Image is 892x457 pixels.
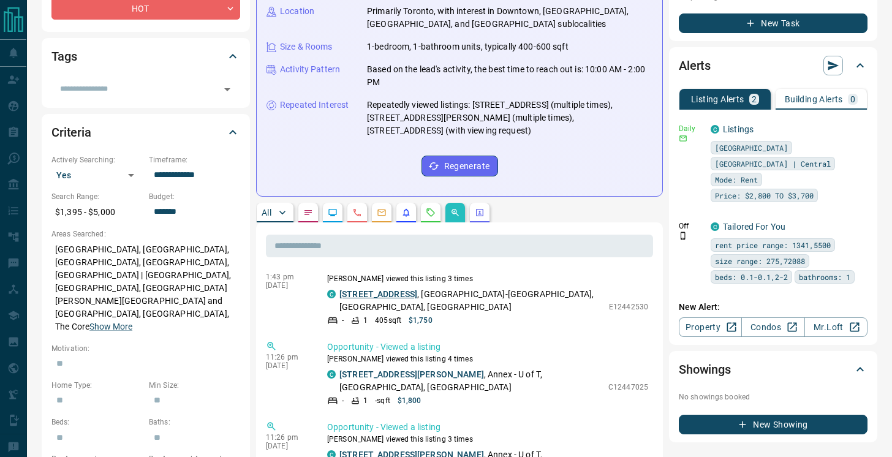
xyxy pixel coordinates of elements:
[367,99,652,137] p: Repeatedly viewed listings: [STREET_ADDRESS] (multiple times), [STREET_ADDRESS][PERSON_NAME] (mul...
[327,421,648,434] p: Opportunity - Viewed a listing
[280,5,314,18] p: Location
[804,317,867,337] a: Mr.Loft
[609,301,648,312] p: E12442530
[89,320,132,333] button: Show More
[409,315,433,326] p: $1,750
[375,315,401,326] p: 405 sqft
[715,189,814,202] span: Price: $2,800 TO $3,700
[475,208,485,217] svg: Agent Actions
[367,63,652,89] p: Based on the lead's activity, the best time to reach out is: 10:00 AM - 2:00 PM
[266,353,309,361] p: 11:26 pm
[266,361,309,370] p: [DATE]
[679,301,867,314] p: New Alert:
[679,134,687,143] svg: Email
[149,380,240,391] p: Min Size:
[266,273,309,281] p: 1:43 pm
[342,315,344,326] p: -
[339,369,484,379] a: [STREET_ADDRESS][PERSON_NAME]
[51,417,143,428] p: Beds:
[679,51,867,80] div: Alerts
[363,315,368,326] p: 1
[679,415,867,434] button: New Showing
[715,255,805,267] span: size range: 275,72088
[679,355,867,384] div: Showings
[421,156,498,176] button: Regenerate
[327,434,648,445] p: [PERSON_NAME] viewed this listing 3 times
[850,95,855,104] p: 0
[51,154,143,165] p: Actively Searching:
[679,360,731,379] h2: Showings
[327,290,336,298] div: condos.ca
[377,208,387,217] svg: Emails
[679,232,687,240] svg: Push Notification Only
[262,208,271,217] p: All
[266,442,309,450] p: [DATE]
[679,13,867,33] button: New Task
[280,99,349,111] p: Repeated Interest
[715,142,788,154] span: [GEOGRAPHIC_DATA]
[367,40,569,53] p: 1-bedroom, 1-bathroom units, typically 400-600 sqft
[339,288,603,314] p: , [GEOGRAPHIC_DATA]-[GEOGRAPHIC_DATA], [GEOGRAPHIC_DATA], [GEOGRAPHIC_DATA]
[715,239,831,251] span: rent price range: 1341,5500
[51,380,143,391] p: Home Type:
[608,382,648,393] p: C12447025
[785,95,843,104] p: Building Alerts
[752,95,757,104] p: 2
[327,273,648,284] p: [PERSON_NAME] viewed this listing 3 times
[149,154,240,165] p: Timeframe:
[691,95,744,104] p: Listing Alerts
[51,123,91,142] h2: Criteria
[342,395,344,406] p: -
[799,271,850,283] span: bathrooms: 1
[149,417,240,428] p: Baths:
[51,47,77,66] h2: Tags
[367,5,652,31] p: Primarily Toronto, with interest in Downtown, [GEOGRAPHIC_DATA], [GEOGRAPHIC_DATA], and [GEOGRAPH...
[715,271,788,283] span: beds: 0.1-0.1,2-2
[303,208,313,217] svg: Notes
[723,222,785,232] a: Tailored For You
[723,124,754,134] a: Listings
[375,395,390,406] p: - sqft
[398,395,421,406] p: $1,800
[711,222,719,231] div: condos.ca
[339,368,602,394] p: , Annex - U of T, [GEOGRAPHIC_DATA], [GEOGRAPHIC_DATA]
[266,433,309,442] p: 11:26 pm
[51,240,240,337] p: [GEOGRAPHIC_DATA], [GEOGRAPHIC_DATA], [GEOGRAPHIC_DATA], [GEOGRAPHIC_DATA], [GEOGRAPHIC_DATA] | [...
[715,173,758,186] span: Mode: Rent
[51,118,240,147] div: Criteria
[741,317,804,337] a: Condos
[679,317,742,337] a: Property
[51,202,143,222] p: $1,395 - $5,000
[219,81,236,98] button: Open
[327,341,648,353] p: Opportunity - Viewed a listing
[266,281,309,290] p: [DATE]
[51,228,240,240] p: Areas Searched:
[679,391,867,402] p: No showings booked
[149,191,240,202] p: Budget:
[51,165,143,185] div: Yes
[363,395,368,406] p: 1
[327,370,336,379] div: condos.ca
[711,125,719,134] div: condos.ca
[679,123,703,134] p: Daily
[328,208,338,217] svg: Lead Browsing Activity
[679,56,711,75] h2: Alerts
[339,289,417,299] a: [STREET_ADDRESS]
[280,40,333,53] p: Size & Rooms
[51,42,240,71] div: Tags
[715,157,831,170] span: [GEOGRAPHIC_DATA] | Central
[327,353,648,364] p: [PERSON_NAME] viewed this listing 4 times
[51,343,240,354] p: Motivation:
[450,208,460,217] svg: Opportunities
[51,191,143,202] p: Search Range:
[426,208,436,217] svg: Requests
[280,63,340,76] p: Activity Pattern
[352,208,362,217] svg: Calls
[679,221,703,232] p: Off
[401,208,411,217] svg: Listing Alerts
